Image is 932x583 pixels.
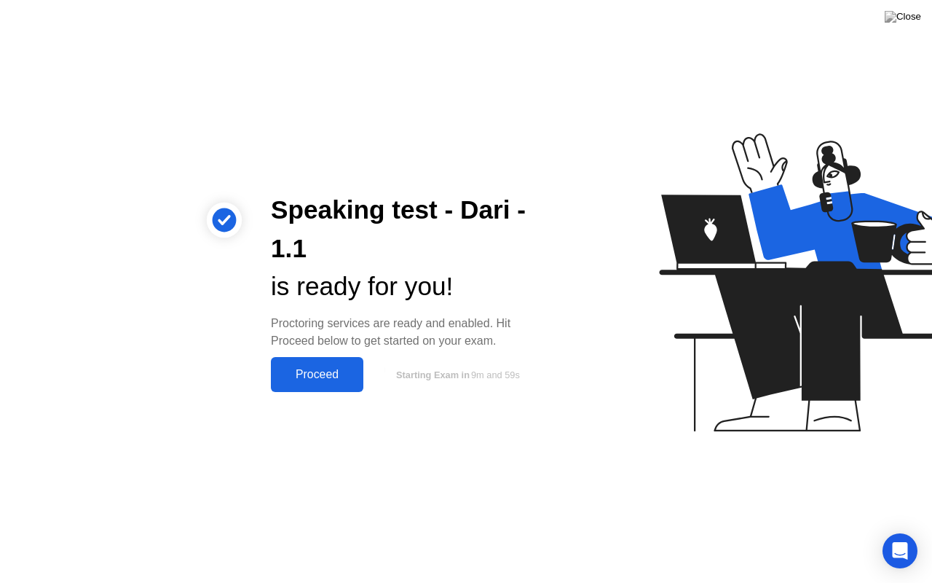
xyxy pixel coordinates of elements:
[471,369,520,380] span: 9m and 59s
[371,361,542,388] button: Starting Exam in9m and 59s
[271,191,542,268] div: Speaking test - Dari - 1.1
[882,533,917,568] div: Open Intercom Messenger
[885,11,921,23] img: Close
[271,357,363,392] button: Proceed
[271,267,542,306] div: is ready for you!
[271,315,542,350] div: Proctoring services are ready and enabled. Hit Proceed below to get started on your exam.
[275,368,359,381] div: Proceed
